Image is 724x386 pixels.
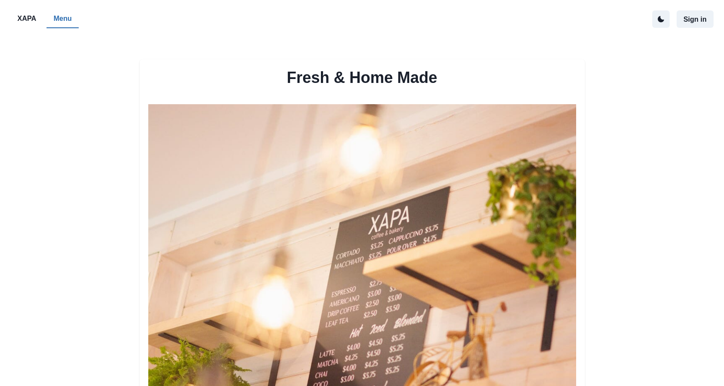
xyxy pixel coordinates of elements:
p: XAPA [17,13,36,24]
p: Menu [53,13,72,24]
h2: Fresh & Home Made [148,68,576,87]
button: active dark theme mode [652,10,670,28]
button: Sign in [677,10,714,28]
